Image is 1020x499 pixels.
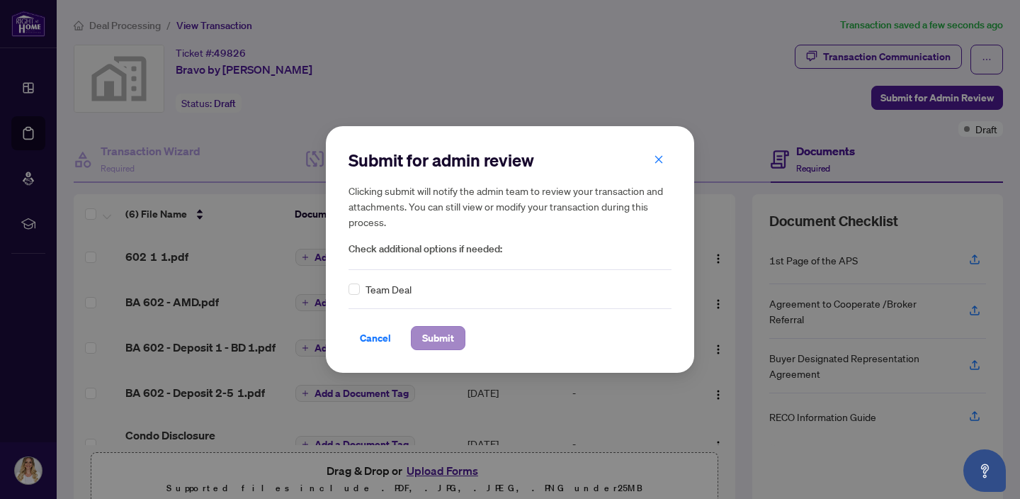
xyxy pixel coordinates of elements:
span: close [654,155,664,164]
button: Cancel [348,326,402,350]
h2: Submit for admin review [348,149,671,172]
span: Submit [422,327,454,349]
span: Check additional options if needed: [348,241,671,257]
span: Cancel [360,327,391,349]
h5: Clicking submit will notify the admin team to review your transaction and attachments. You can st... [348,183,671,230]
button: Open asap [963,449,1006,492]
button: Submit [411,326,465,350]
span: Team Deal [365,281,412,297]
